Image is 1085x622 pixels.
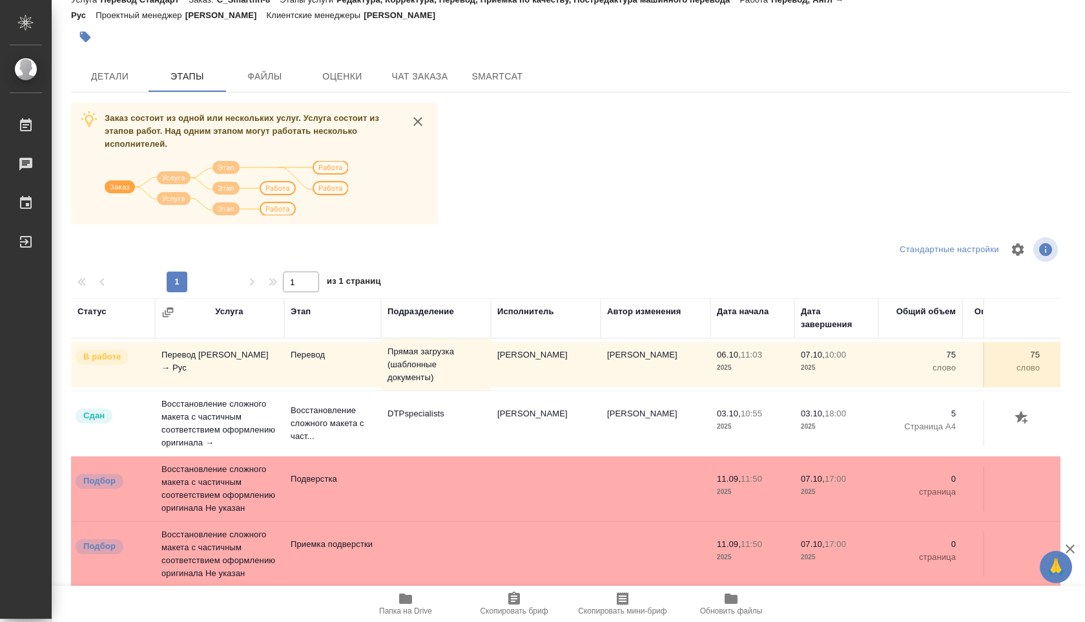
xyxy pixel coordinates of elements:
[379,606,432,616] span: Папка на Drive
[801,486,872,499] p: 2025
[969,420,1040,433] p: Страница А4
[741,409,762,418] p: 10:55
[885,473,956,486] p: 0
[1040,551,1072,583] button: 🙏
[969,486,1040,499] p: страница
[801,409,825,418] p: 03.10,
[717,420,788,433] p: 2025
[491,401,601,446] td: [PERSON_NAME]
[969,361,1040,374] p: слово
[234,69,296,85] span: Файлы
[466,69,528,85] span: SmartCat
[491,342,601,387] td: [PERSON_NAME]
[578,606,666,616] span: Скопировать мини-бриф
[885,486,956,499] p: страница
[896,240,1002,260] div: split button
[717,350,741,359] p: 06.10,
[607,305,681,318] div: Автор изменения
[311,69,373,85] span: Оценки
[717,539,741,549] p: 11.09,
[741,539,762,549] p: 11:50
[460,586,568,622] button: Скопировать бриф
[885,551,956,564] p: страница
[364,10,445,20] p: [PERSON_NAME]
[1011,407,1033,429] button: Добавить оценку
[381,401,491,446] td: DTPspecialists
[291,473,375,486] p: Подверстка
[291,305,311,318] div: Этап
[1002,234,1033,265] span: Настроить таблицу
[480,606,548,616] span: Скопировать бриф
[156,69,218,85] span: Этапы
[801,539,825,549] p: 07.10,
[885,538,956,551] p: 0
[267,10,364,20] p: Клиентские менеджеры
[497,305,554,318] div: Исполнитель
[717,305,769,318] div: Дата начала
[387,305,454,318] div: Подразделение
[969,473,1040,486] p: 0
[1033,237,1060,262] span: Посмотреть информацию
[801,305,872,331] div: Дата завершения
[969,349,1040,361] p: 75
[717,486,788,499] p: 2025
[969,407,1040,420] p: 5
[601,342,710,387] td: [PERSON_NAME]
[717,474,741,484] p: 11.09,
[885,407,956,420] p: 5
[677,586,785,622] button: Обновить файлы
[717,409,741,418] p: 03.10,
[825,539,846,549] p: 17:00
[105,113,379,149] span: Заказ состоит из одной или нескольких услуг. Услуга состоит из этапов работ. Над одним этапом мог...
[291,538,375,551] p: Приемка подверстки
[96,10,185,20] p: Проектный менеджер
[155,522,284,586] td: Восстановление сложного макета с частичным соответствием оформлению оригинала Не указан
[351,586,460,622] button: Папка на Drive
[896,305,956,318] div: Общий объем
[801,551,872,564] p: 2025
[83,409,105,422] p: Сдан
[77,305,107,318] div: Статус
[327,273,381,292] span: из 1 страниц
[969,551,1040,564] p: страница
[568,586,677,622] button: Скопировать мини-бриф
[155,391,284,456] td: Восстановление сложного макета с частичным соответствием оформлению оригинала →
[601,401,710,446] td: [PERSON_NAME]
[885,420,956,433] p: Страница А4
[381,339,491,391] td: Прямая загрузка (шаблонные документы)
[741,350,762,359] p: 11:03
[1045,553,1067,581] span: 🙏
[408,112,428,131] button: close
[291,349,375,361] p: Перевод
[700,606,763,616] span: Обновить файлы
[801,361,872,374] p: 2025
[825,350,846,359] p: 10:00
[717,551,788,564] p: 2025
[969,538,1040,551] p: 0
[885,361,956,374] p: слово
[291,404,375,443] p: Восстановление сложного макета с част...
[885,349,956,361] p: 75
[155,342,284,387] td: Перевод [PERSON_NAME] → Рус
[161,306,174,319] button: Сгруппировать
[801,420,872,433] p: 2025
[801,474,825,484] p: 07.10,
[215,305,243,318] div: Услуга
[155,456,284,521] td: Восстановление сложного макета с частичным соответствием оформлению оригинала Не указан
[969,305,1040,331] div: Оплачиваемый объем
[83,475,116,488] p: Подбор
[825,474,846,484] p: 17:00
[717,361,788,374] p: 2025
[79,69,141,85] span: Детали
[185,10,267,20] p: [PERSON_NAME]
[825,409,846,418] p: 18:00
[741,474,762,484] p: 11:50
[801,350,825,359] p: 07.10,
[389,69,451,85] span: Чат заказа
[71,23,99,51] button: Добавить тэг
[83,350,121,363] p: В работе
[83,540,116,553] p: Подбор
